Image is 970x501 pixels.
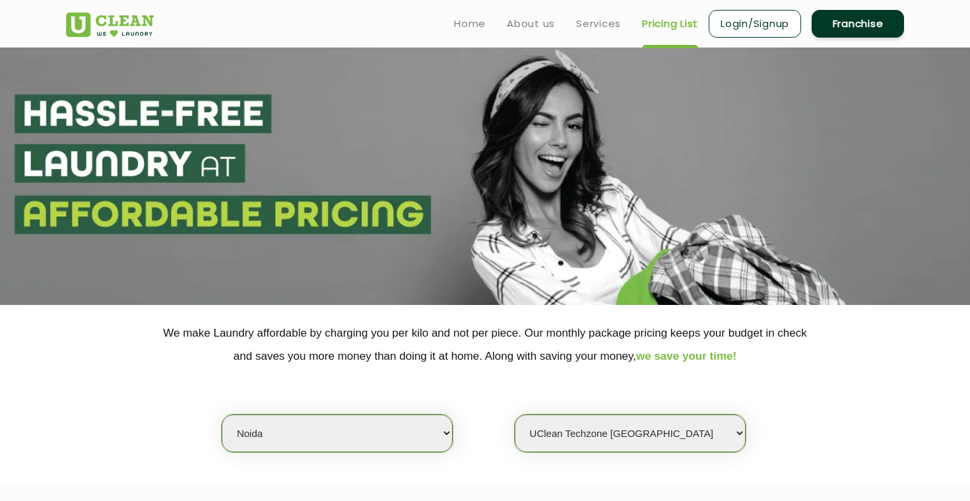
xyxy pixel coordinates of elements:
[812,10,904,38] a: Franchise
[576,16,621,32] a: Services
[642,16,698,32] a: Pricing List
[66,13,154,37] img: UClean Laundry and Dry Cleaning
[66,321,904,368] p: We make Laundry affordable by charging you per kilo and not per piece. Our monthly package pricin...
[454,16,486,32] a: Home
[709,10,801,38] a: Login/Signup
[507,16,555,32] a: About us
[636,350,736,362] span: we save your time!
